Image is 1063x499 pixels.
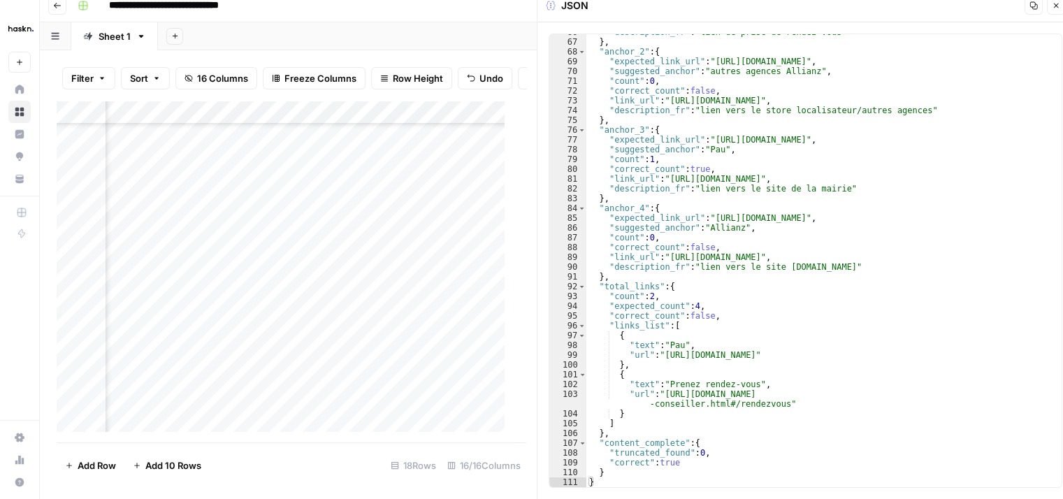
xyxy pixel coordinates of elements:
[549,115,586,125] div: 75
[549,106,586,115] div: 74
[549,66,586,76] div: 70
[145,458,201,472] span: Add 10 Rows
[78,458,116,472] span: Add Row
[62,67,115,89] button: Filter
[8,78,31,101] a: Home
[549,252,586,262] div: 89
[442,454,526,477] div: 16/16 Columns
[578,321,586,331] span: Toggle code folding, rows 96 through 105
[8,426,31,449] a: Settings
[371,67,452,89] button: Row Height
[549,409,586,419] div: 104
[130,71,148,85] span: Sort
[549,96,586,106] div: 73
[549,419,586,428] div: 105
[579,438,586,448] span: Toggle code folding, rows 107 through 110
[549,340,586,350] div: 98
[8,471,31,493] button: Help + Support
[8,11,31,46] button: Workspace: Haskn
[549,154,586,164] div: 79
[549,311,586,321] div: 95
[549,282,586,291] div: 92
[8,101,31,123] a: Browse
[549,243,586,252] div: 88
[197,71,248,85] span: 16 Columns
[549,262,586,272] div: 90
[549,331,586,340] div: 97
[578,47,586,57] span: Toggle code folding, rows 68 through 75
[549,135,586,145] div: 77
[549,468,586,477] div: 110
[578,125,586,135] span: Toggle code folding, rows 76 through 83
[549,428,586,438] div: 106
[124,454,210,477] button: Add 10 Rows
[549,389,586,409] div: 103
[549,233,586,243] div: 87
[549,360,586,370] div: 100
[549,213,586,223] div: 85
[549,174,586,184] div: 81
[549,379,586,389] div: 102
[549,203,586,213] div: 84
[578,203,586,213] span: Toggle code folding, rows 84 through 91
[385,454,442,477] div: 18 Rows
[175,67,257,89] button: 16 Columns
[549,57,586,66] div: 69
[99,29,131,43] div: Sheet 1
[8,168,31,190] a: Your Data
[8,16,34,41] img: Haskn Logo
[579,370,586,379] span: Toggle code folding, rows 101 through 104
[549,350,586,360] div: 99
[121,67,170,89] button: Sort
[578,282,586,291] span: Toggle code folding, rows 92 through 106
[71,71,94,85] span: Filter
[549,301,586,311] div: 94
[549,125,586,135] div: 76
[57,454,124,477] button: Add Row
[8,145,31,168] a: Opportunities
[393,71,443,85] span: Row Height
[549,438,586,448] div: 107
[549,76,586,86] div: 71
[549,321,586,331] div: 96
[479,71,503,85] span: Undo
[549,184,586,194] div: 82
[549,370,586,379] div: 101
[549,86,586,96] div: 72
[549,164,586,174] div: 80
[549,194,586,203] div: 83
[71,22,158,50] a: Sheet 1
[549,145,586,154] div: 78
[549,47,586,57] div: 68
[263,67,366,89] button: Freeze Columns
[549,458,586,468] div: 109
[284,71,356,85] span: Freeze Columns
[549,223,586,233] div: 86
[549,37,586,47] div: 67
[8,449,31,471] a: Usage
[578,331,586,340] span: Toggle code folding, rows 97 through 100
[549,477,586,487] div: 111
[549,272,586,282] div: 91
[549,448,586,458] div: 108
[8,123,31,145] a: Insights
[458,67,512,89] button: Undo
[549,291,586,301] div: 93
